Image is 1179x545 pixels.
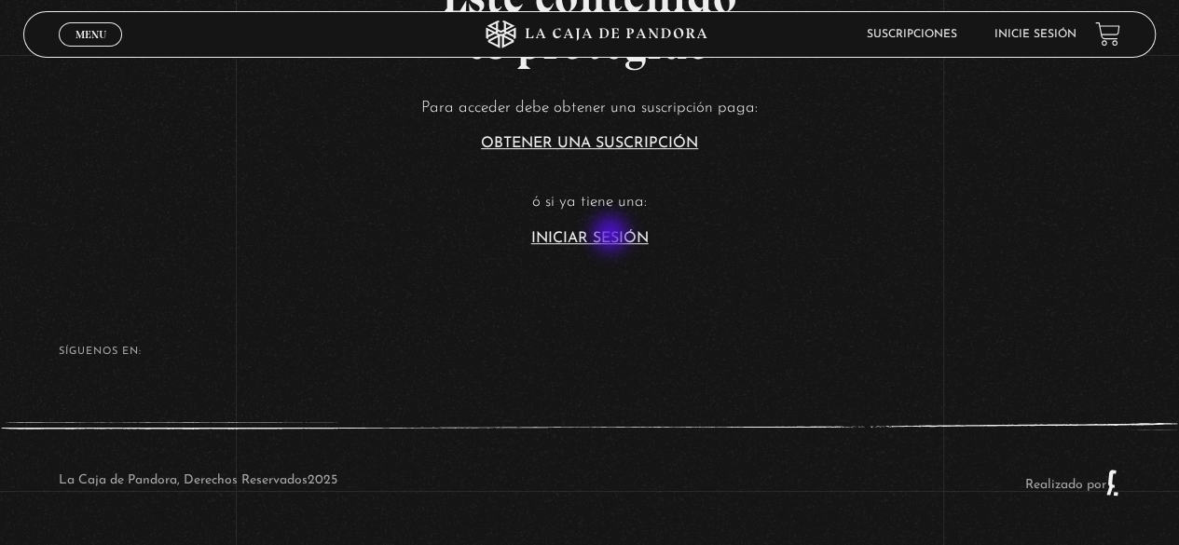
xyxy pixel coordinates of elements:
[867,29,957,40] a: Suscripciones
[59,469,337,497] p: La Caja de Pandora, Derechos Reservados 2025
[1095,21,1120,47] a: View your shopping cart
[69,44,113,57] span: Cerrar
[531,231,649,246] a: Iniciar Sesión
[1025,478,1120,492] a: Realizado por
[994,29,1076,40] a: Inicie sesión
[75,29,106,40] span: Menu
[59,347,1120,357] h4: SÍguenos en:
[481,136,698,151] a: Obtener una suscripción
